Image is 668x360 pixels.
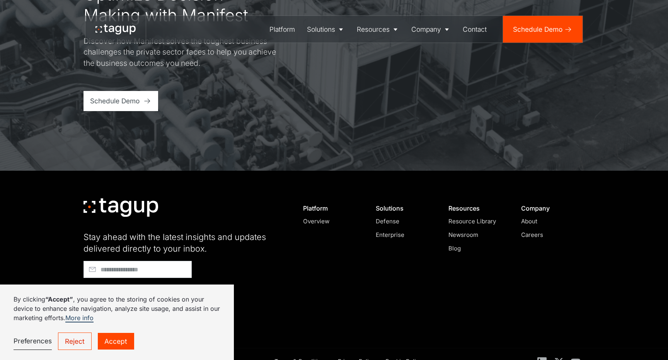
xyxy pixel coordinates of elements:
a: Contact [457,16,492,43]
div: Schedule Demo [90,96,140,106]
div: Solutions [376,204,433,212]
div: Solutions [307,24,335,34]
a: Enterprise [376,231,433,240]
a: Schedule Demo [83,91,158,111]
div: Stay ahead with the latest insights and updates delivered directly to your inbox. [83,231,284,254]
div: Company [521,204,578,212]
a: Accept [98,333,134,350]
a: Reject [58,333,92,350]
div: Contact [463,24,487,34]
a: Resource Library [448,217,505,226]
a: More info [65,314,94,322]
a: Defense [376,217,433,226]
iframe: reCAPTCHA [83,281,201,311]
a: Resources [351,16,406,43]
div: Platform [269,24,295,34]
div: Company [411,24,441,34]
a: Newsroom [448,231,505,240]
p: By clicking , you agree to the storing of cookies on your device to enhance site navigation, anal... [14,295,221,322]
strong: “Accept” [45,295,73,303]
div: Resources [357,24,390,34]
form: Footer - Early Access [83,261,284,331]
a: Overview [303,217,360,226]
div: Schedule Demo [513,24,562,34]
div: Resources [448,204,505,212]
a: About [521,217,578,226]
a: Solutions [301,16,351,43]
a: Schedule Demo [503,16,583,43]
a: Preferences [14,333,52,350]
a: Blog [448,244,505,253]
div: Platform [303,204,360,212]
div: Discover how Manifest solves the toughest business challenges the private sector faces to help yo... [83,36,286,69]
a: Company [406,16,457,43]
a: Careers [521,231,578,240]
a: Platform [264,16,301,43]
